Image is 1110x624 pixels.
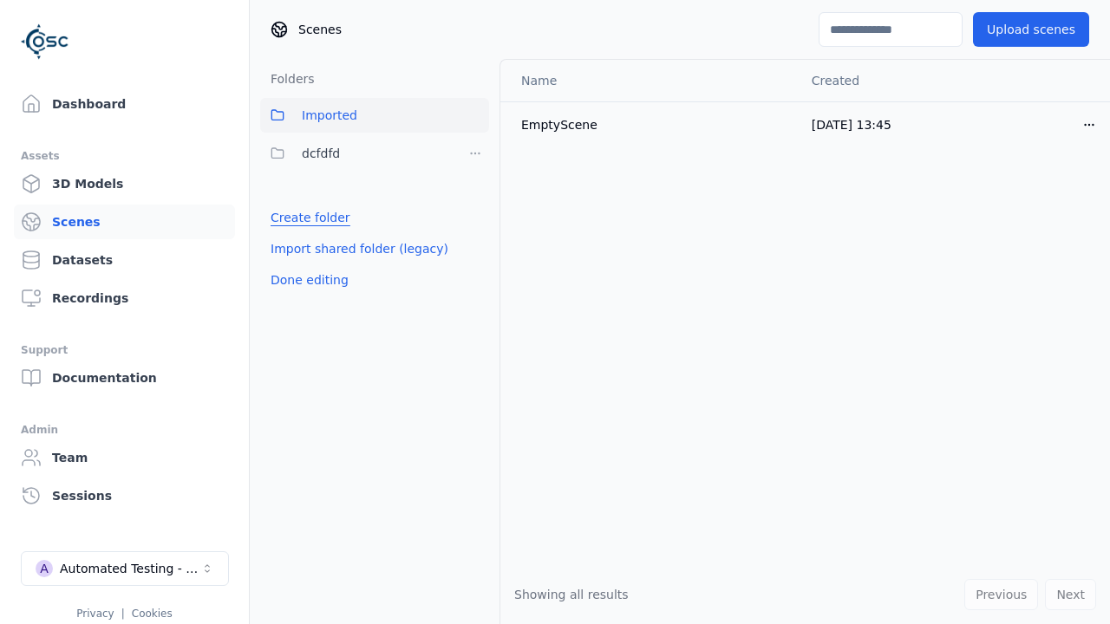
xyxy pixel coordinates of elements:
[14,243,235,277] a: Datasets
[514,588,629,601] span: Showing all results
[302,105,357,126] span: Imported
[21,551,229,586] button: Select a workspace
[121,608,125,620] span: |
[521,116,784,133] div: EmptyScene
[76,608,114,620] a: Privacy
[14,281,235,315] a: Recordings
[14,166,235,201] a: 3D Models
[812,118,891,132] span: [DATE] 13:45
[271,209,350,226] a: Create folder
[260,98,489,133] button: Imported
[14,440,235,475] a: Team
[21,419,228,440] div: Admin
[21,340,228,361] div: Support
[14,478,235,513] a: Sessions
[260,264,359,296] button: Done editing
[260,136,451,171] button: dcfdfd
[500,60,798,101] th: Name
[14,361,235,395] a: Documentation
[60,560,200,577] div: Automated Testing - Playwright
[14,87,235,121] a: Dashboard
[973,12,1089,47] button: Upload scenes
[36,560,53,577] div: A
[21,17,69,66] img: Logo
[260,70,315,88] h3: Folders
[21,146,228,166] div: Assets
[260,233,459,264] button: Import shared folder (legacy)
[132,608,173,620] a: Cookies
[298,21,342,38] span: Scenes
[302,143,340,164] span: dcfdfd
[798,60,1068,101] th: Created
[271,240,448,257] a: Import shared folder (legacy)
[14,205,235,239] a: Scenes
[260,202,361,233] button: Create folder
